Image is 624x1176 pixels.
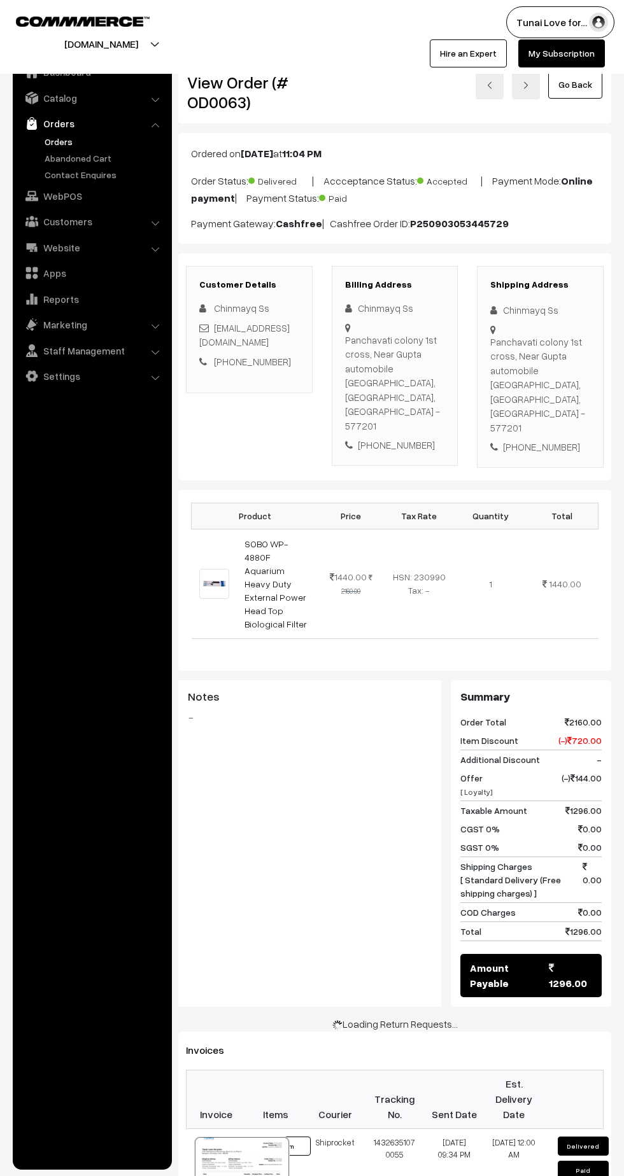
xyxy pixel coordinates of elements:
[191,171,599,206] p: Order Status: | Accceptance Status: | Payment Mode: | Payment Status:
[16,17,150,26] img: COMMMERCE
[578,906,602,919] span: 0.00
[460,841,499,854] span: SGST 0%
[199,279,299,290] h3: Customer Details
[417,171,481,188] span: Accepted
[558,1137,609,1156] button: Delivered
[558,734,602,747] span: (-) 720.00
[383,503,455,529] th: Tax Rate
[186,1044,239,1056] span: Invoices
[425,1070,485,1128] th: Sent Date
[583,860,602,900] span: 0.00
[188,690,432,704] h3: Notes
[214,356,291,367] a: [PHONE_NUMBER]
[484,1070,544,1128] th: Est. Delivery Date
[506,6,614,38] button: Tunai Love for…
[345,333,445,433] div: Panchavati colony 1st cross, Near Gupta automobile [GEOGRAPHIC_DATA], [GEOGRAPHIC_DATA], [GEOGRAP...
[578,822,602,836] span: 0.00
[214,302,269,314] span: Chinmayq Ss
[191,146,599,161] p: Ordered on at
[430,39,507,67] a: Hire an Expert
[549,960,592,991] span: 1296.00
[16,262,167,284] a: Apps
[460,804,527,817] span: Taxable Amount
[16,339,167,362] a: Staff Management
[455,503,526,529] th: Quantity
[16,288,167,311] a: Reports
[16,236,167,259] a: Website
[460,753,540,766] span: Additional Discount
[246,1070,306,1128] th: Items
[241,147,273,160] b: [DATE]
[16,313,167,336] a: Marketing
[460,822,500,836] span: CGST 0%
[41,168,167,181] a: Contact Enquires
[565,925,602,938] span: 1296.00
[191,216,599,231] p: Payment Gateway: | Cashfree Order ID:
[490,335,590,435] div: Panchavati colony 1st cross, Near Gupta automobile [GEOGRAPHIC_DATA], [GEOGRAPHIC_DATA], [GEOGRAP...
[199,322,290,348] a: [EMAIL_ADDRESS][DOMAIN_NAME]
[16,112,167,135] a: Orders
[16,210,167,233] a: Customers
[565,804,602,817] span: 1296.00
[460,715,506,729] span: Order Total
[490,303,590,318] div: Chinmayq Ss
[345,279,445,290] h3: Billing Address
[319,188,383,205] span: Paid
[460,771,493,798] span: Offer
[276,217,322,230] b: Cashfree
[365,1070,425,1128] th: Tracking No.
[490,279,590,290] h3: Shipping Address
[282,147,322,160] b: 11:04 PM
[410,217,509,230] b: P250903053445729
[489,578,492,589] span: 1
[548,71,602,99] a: Go Back
[20,28,183,60] button: [DOMAIN_NAME]
[460,925,481,938] span: Total
[597,753,602,766] span: -
[16,365,167,388] a: Settings
[518,39,605,67] a: My Subscription
[245,538,307,629] a: SOBO WP-4880F Aquarium Heavy Duty External Power Head Top Biological Filter
[522,81,530,89] img: right-arrow.png
[345,301,445,316] div: Chinmayq Ss
[306,1070,365,1128] th: Courier
[319,503,383,529] th: Price
[178,1016,611,1032] div: Loading Return Requests…
[192,503,319,529] th: Product
[486,81,493,89] img: left-arrow.png
[393,571,446,596] span: HSN: 230990 Tax: -
[187,1070,246,1128] th: Invoice
[16,13,127,28] a: COMMMERCE
[187,73,313,112] h2: View Order (# OD0063)
[41,151,167,165] a: Abandoned Cart
[562,771,602,798] span: (-) 144.00
[41,135,167,148] a: Orders
[490,440,590,454] div: [PHONE_NUMBER]
[330,571,367,582] span: 1440.00
[460,690,602,704] h3: Summary
[16,87,167,109] a: Catalog
[589,13,608,32] img: user
[248,171,312,188] span: Delivered
[332,1020,343,1030] img: ajax-load-sm.gif
[460,860,583,900] span: Shipping Charges [ Standard Delivery (Free shipping charges) ]
[470,960,550,991] span: Amount Payable
[578,841,602,854] span: 0.00
[526,503,598,529] th: Total
[188,710,432,725] blockquote: -
[549,578,581,589] span: 1440.00
[16,185,167,207] a: WebPOS
[460,734,518,747] span: Item Discount
[460,906,516,919] span: COD Charges
[345,438,445,452] div: [PHONE_NUMBER]
[460,787,493,797] span: [ Loyalty]
[565,715,602,729] span: 2160.00
[199,569,229,599] img: 60211901_646334612475839_2827974297828458496_n.jpg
